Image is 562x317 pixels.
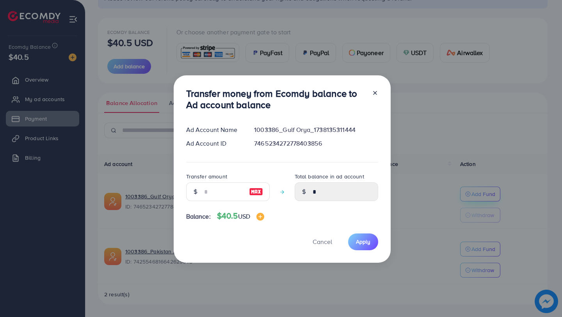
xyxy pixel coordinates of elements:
button: Cancel [303,233,342,250]
div: Ad Account ID [180,139,248,148]
img: image [249,187,263,196]
div: Ad Account Name [180,125,248,134]
span: USD [238,212,250,221]
div: 1003386_Gulf Orya_1738135311444 [248,125,384,134]
img: image [256,213,264,221]
span: Apply [356,238,370,246]
span: Balance: [186,212,211,221]
label: Transfer amount [186,173,227,180]
span: Cancel [313,237,332,246]
label: Total balance in ad account [295,173,364,180]
button: Apply [348,233,378,250]
h4: $40.5 [217,211,264,221]
div: 7465234272778403856 [248,139,384,148]
h3: Transfer money from Ecomdy balance to Ad account balance [186,88,366,110]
